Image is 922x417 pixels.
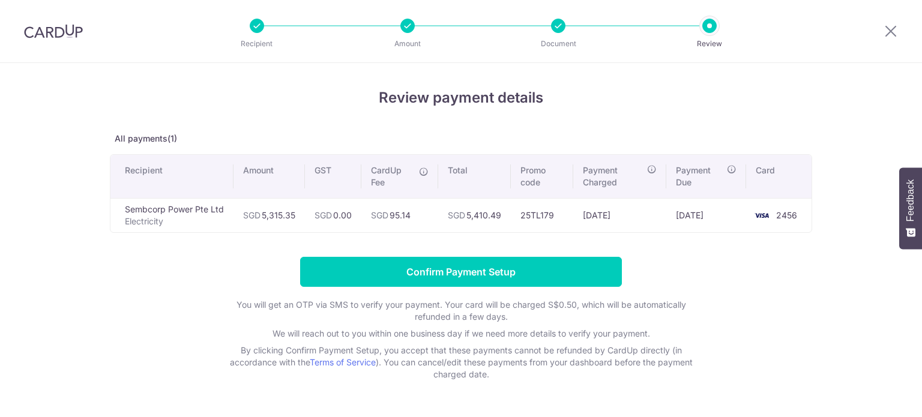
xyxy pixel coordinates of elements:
p: You will get an OTP via SMS to verify your payment. Your card will be charged S$0.50, which will ... [221,299,701,323]
p: By clicking Confirm Payment Setup, you accept that these payments cannot be refunded by CardUp di... [221,344,701,380]
button: Feedback - Show survey [899,167,922,249]
span: CardUp Fee [371,164,413,188]
span: SGD [315,210,332,220]
td: Sembcorp Power Pte Ltd [110,198,234,232]
p: All payments(1) [110,133,812,145]
span: Payment Charged [583,164,643,188]
p: Amount [363,38,452,50]
th: Total [438,155,511,198]
th: Promo code [511,155,573,198]
iframe: Opens a widget where you can find more information [845,381,910,411]
input: Confirm Payment Setup [300,257,622,287]
p: Document [514,38,603,50]
th: Amount [234,155,305,198]
td: [DATE] [666,198,746,232]
p: Electricity [125,215,224,227]
span: SGD [243,210,261,220]
td: 95.14 [361,198,438,232]
td: 25TL179 [511,198,573,232]
img: CardUp [24,24,83,38]
span: SGD [371,210,388,220]
th: Recipient [110,155,234,198]
th: GST [305,155,361,198]
th: Card [746,155,812,198]
h4: Review payment details [110,87,812,109]
td: 5,315.35 [234,198,305,232]
p: Review [665,38,754,50]
p: We will reach out to you within one business day if we need more details to verify your payment. [221,328,701,340]
span: Payment Due [676,164,723,188]
td: 0.00 [305,198,361,232]
td: [DATE] [573,198,666,232]
img: <span class="translation_missing" title="translation missing: en.account_steps.new_confirm_form.b... [750,208,774,223]
span: 2456 [776,210,797,220]
a: Terms of Service [310,357,376,367]
span: Feedback [905,179,916,221]
p: Recipient [212,38,301,50]
td: 5,410.49 [438,198,511,232]
span: SGD [448,210,465,220]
